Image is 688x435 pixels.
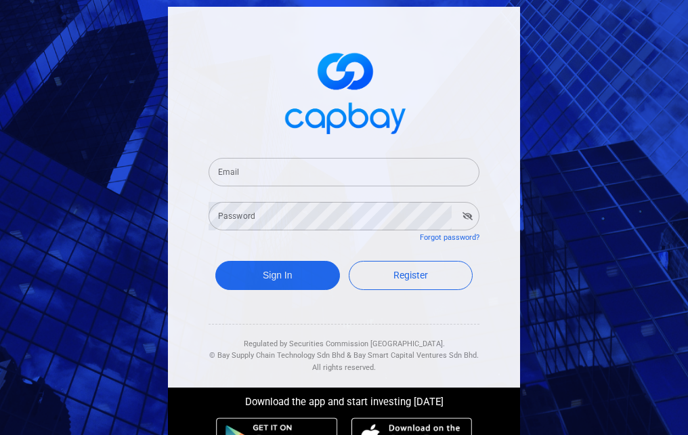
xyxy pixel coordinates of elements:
img: logo [276,41,412,142]
div: Regulated by Securities Commission [GEOGRAPHIC_DATA]. & All rights reserved. [209,325,479,374]
a: Forgot password? [420,233,479,242]
span: Bay Smart Capital Ventures Sdn Bhd. [353,351,479,360]
span: © Bay Supply Chain Technology Sdn Bhd [209,351,345,360]
span: Register [393,270,428,281]
div: Download the app and start investing [DATE] [158,388,530,411]
a: Register [349,261,473,290]
button: Sign In [215,261,340,290]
